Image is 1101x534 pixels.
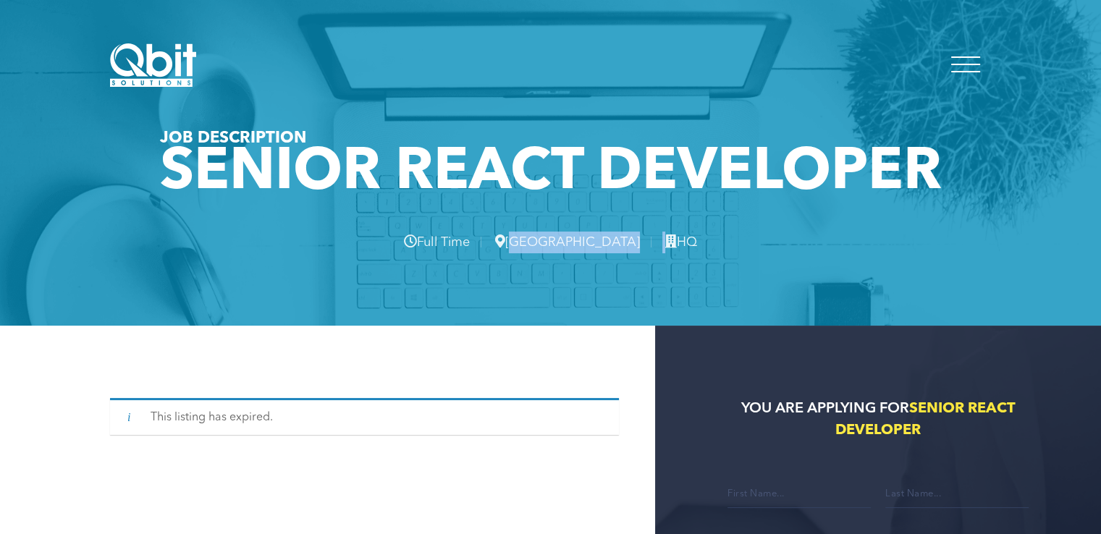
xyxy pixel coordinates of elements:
input: Last Name... [885,478,1029,508]
div: This listing has expired. [110,398,619,435]
input: First Name... [727,478,871,508]
h1: Senior React Developer [159,145,941,203]
h2: Full Time [GEOGRAPHIC_DATA] [224,232,876,253]
a: HQ [665,236,697,249]
span: JOB DESCRIPTION [159,130,305,146]
img: logo.svg [110,43,196,87]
